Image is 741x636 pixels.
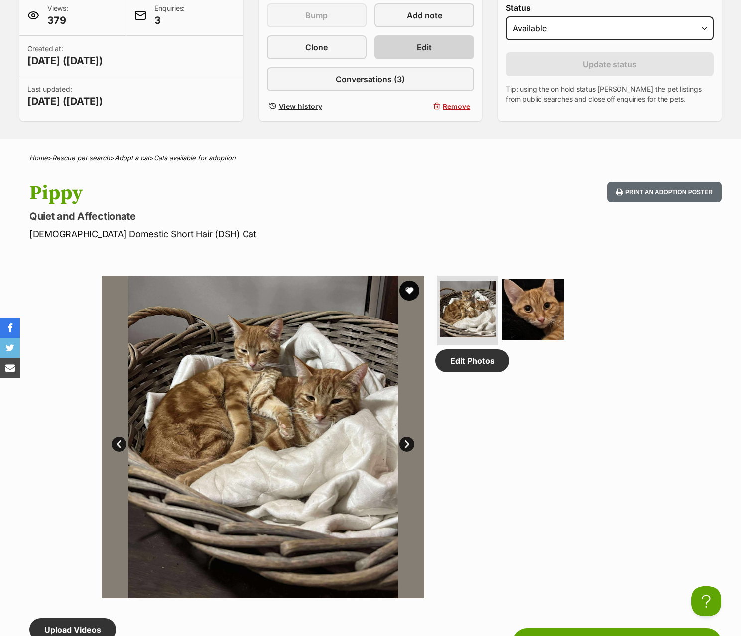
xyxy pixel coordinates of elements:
[502,279,564,340] img: Photo of Pippy
[154,3,185,27] p: Enquiries:
[52,154,110,162] a: Rescue pet search
[279,101,322,111] span: View history
[399,437,414,452] a: Next
[27,54,103,68] span: [DATE] ([DATE])
[440,281,496,337] img: Photo of Pippy
[407,9,442,21] span: Add note
[154,154,236,162] a: Cats available for adoption
[374,3,474,27] a: Add note
[506,52,714,76] button: Update status
[27,44,103,68] p: Created at:
[29,227,451,241] p: [DEMOGRAPHIC_DATA] Domestic Short Hair (DSH) Cat
[4,154,737,162] div: > > >
[435,349,509,372] a: Edit Photos
[29,182,451,205] h1: Pippy
[29,210,451,223] p: Quiet and Affectionate
[506,84,714,104] p: Tip: using the on hold status [PERSON_NAME] the pet listings from public searches and close off e...
[154,13,185,27] span: 3
[267,67,475,91] a: Conversations (3)
[336,73,405,85] span: Conversations (3)
[29,154,48,162] a: Home
[691,586,721,616] iframe: Help Scout Beacon - Open
[139,0,148,8] img: iconc.png
[417,41,432,53] span: Edit
[47,13,68,27] span: 379
[115,154,149,162] a: Adopt a cat
[305,9,328,21] span: Bump
[27,94,103,108] span: [DATE] ([DATE])
[374,99,474,113] button: Remove
[506,3,714,12] label: Status
[399,281,419,301] button: favourite
[583,58,637,70] span: Update status
[443,101,470,111] span: Remove
[27,84,103,108] p: Last updated:
[267,35,367,59] a: Clone
[267,3,367,27] button: Bump
[267,99,367,113] a: View history
[47,3,68,27] p: Views:
[102,276,424,598] img: Photo of Pippy
[112,437,126,452] a: Prev
[374,35,474,59] a: Edit
[305,41,328,53] span: Clone
[607,182,722,202] button: Print an adoption poster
